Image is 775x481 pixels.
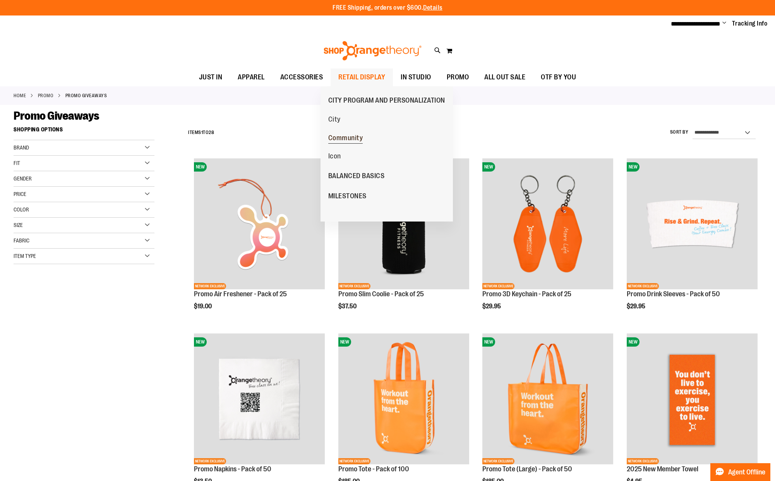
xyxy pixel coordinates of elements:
button: Account menu [722,20,726,27]
a: Promo Air Freshener - Pack of 25 [194,290,287,298]
span: Fit [14,160,20,166]
img: Promo Slim Coolie - Pack of 25 [338,158,469,289]
div: product [623,155,761,330]
div: product [334,155,473,330]
span: $19.00 [194,303,213,310]
a: Promo Napkins - Pack of 50 [194,465,271,473]
span: NETWORK EXCLUSIVE [627,458,659,464]
span: CITY PROGRAM AND PERSONALIZATION [328,96,445,106]
span: BALANCED BASICS [328,172,385,182]
img: Shop Orangetheory [322,41,423,60]
span: Brand [14,144,29,151]
a: Promo Tote (Large) - Pack of 50 [482,465,572,473]
strong: Promo Giveaways [65,92,107,99]
span: NETWORK EXCLUSIVE [482,458,514,464]
label: Sort By [670,129,689,136]
img: OTF 2025 New Member Towel [627,333,758,464]
span: Community [328,134,363,144]
span: Promo Giveaways [14,109,99,122]
img: Promo Drink Sleeves - Pack of 50 [627,158,758,289]
span: Color [14,206,29,213]
span: ALL OUT SALE [484,69,525,86]
span: 28 [209,130,214,135]
span: City [328,115,341,125]
span: NETWORK EXCLUSIVE [338,283,370,289]
span: $29.95 [627,303,646,310]
a: Promo Air Freshener - Pack of 25NEWNETWORK EXCLUSIVE [194,158,325,290]
a: Home [14,92,26,99]
span: RETAIL DISPLAY [338,69,385,86]
a: Promo Drink Sleeves - Pack of 50NEWNETWORK EXCLUSIVE [627,158,758,290]
img: Promo Air Freshener - Pack of 25 [194,158,325,289]
span: NEW [482,162,495,172]
span: OTF BY YOU [541,69,576,86]
a: PROMO [38,92,54,99]
span: Fabric [14,237,29,244]
p: FREE Shipping, orders over $600. [333,3,442,12]
button: Agent Offline [710,463,770,481]
span: NEW [627,162,640,172]
span: NETWORK EXCLUSIVE [482,283,514,289]
span: NETWORK EXCLUSIVE [338,458,370,464]
span: 1 [201,130,203,135]
span: MILESTONES [328,192,367,202]
span: Price [14,191,26,197]
a: Tracking Info [732,19,768,28]
a: Promo Napkins - Pack of 50NEWNETWORK EXCLUSIVE [194,333,325,466]
a: Promo 3D Keychain - Pack of 25 [482,290,571,298]
img: Promo 3D Keychain - Pack of 25 [482,158,613,289]
span: Icon [328,152,341,162]
span: APPAREL [238,69,265,86]
span: NEW [194,162,207,172]
span: Size [14,222,23,228]
a: Promo Tote (Large) - Pack of 50NEWNETWORK EXCLUSIVE [482,333,613,466]
span: Item Type [14,253,36,259]
h2: Items to [188,127,214,139]
a: Promo 3D Keychain - Pack of 25NEWNETWORK EXCLUSIVE [482,158,613,290]
strong: Shopping Options [14,123,154,140]
span: $37.50 [338,303,358,310]
a: Promo Slim Coolie - Pack of 25 [338,290,424,298]
span: JUST IN [199,69,223,86]
span: IN STUDIO [401,69,431,86]
img: Promo Tote - Pack of 100 [338,333,469,464]
span: NEW [482,337,495,347]
span: Gender [14,175,32,182]
span: NETWORK EXCLUSIVE [194,283,226,289]
span: NEW [627,337,640,347]
a: Promo Tote - Pack of 100NEWNETWORK EXCLUSIVE [338,333,469,466]
a: OTF 2025 New Member TowelNEWNETWORK EXCLUSIVE [627,333,758,466]
a: 2025 New Member Towel [627,465,698,473]
a: Details [423,4,442,11]
span: NEW [338,337,351,347]
div: product [478,155,617,330]
span: PROMO [447,69,469,86]
span: ACCESSORIES [280,69,323,86]
span: $29.95 [482,303,502,310]
img: Promo Tote (Large) - Pack of 50 [482,333,613,464]
img: Promo Napkins - Pack of 50 [194,333,325,464]
span: NEW [194,337,207,347]
a: Promo Slim Coolie - Pack of 25NEWNETWORK EXCLUSIVE [338,158,469,290]
span: NETWORK EXCLUSIVE [194,458,226,464]
span: Agent Offline [728,469,765,476]
a: Promo Tote - Pack of 100 [338,465,409,473]
a: Promo Drink Sleeves - Pack of 50 [627,290,720,298]
span: NETWORK EXCLUSIVE [627,283,659,289]
div: product [190,155,329,330]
